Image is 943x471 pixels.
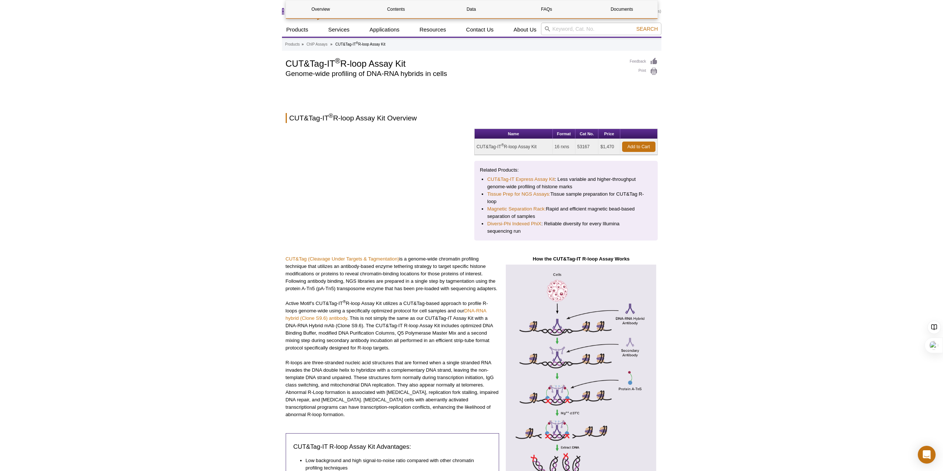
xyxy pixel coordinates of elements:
[501,143,504,147] sup: ®
[512,0,581,18] a: FAQs
[286,0,356,18] a: Overview
[636,26,658,32] span: Search
[575,139,599,155] td: 53167
[335,57,341,65] sup: ®
[622,142,655,152] a: Add to Cart
[487,190,550,198] a: Tissue Prep for NGS Assays:
[553,139,575,155] td: 16 rxns
[331,42,333,46] li: »
[575,129,599,139] th: Cat No.
[286,300,499,352] p: Active Motif’s CUT&Tag-IT R-loop Assay Kit utilizes a CUT&Tag-based approach to profile R-loops g...
[487,205,645,220] li: Rapid and efficient magnetic bead-based separation of samples
[286,255,499,292] p: is a genome-wide chromatin profiling technique that utilizes an antibody-based enzyme tethering s...
[324,23,354,37] a: Services
[480,166,652,174] p: Related Products:
[630,67,658,76] a: Print
[509,23,541,37] a: About Us
[487,176,645,190] li: : Less variable and higher-throughput genome-wide profiling of histone marks
[286,113,658,123] h2: CUT&Tag-IT R-loop Assay Kit Overview
[329,113,333,119] sup: ®
[487,205,546,213] a: Magnetic Separation Rack:
[335,42,385,46] li: CUT&Tag-IT R-loop Assay Kit
[286,70,622,77] h2: Genome-wide profiling of DNA-RNA hybrids in cells
[553,129,575,139] th: Format
[487,220,645,235] li: : Reliable diversity for every Illumina sequencing run
[475,129,553,139] th: Name
[634,26,660,32] button: Search
[475,139,553,155] td: CUT&Tag-IT R-loop Assay Kit
[286,256,399,262] a: CUT&Tag (Cleavage Under Targets & Tagmentation)
[598,129,620,139] th: Price
[356,41,358,45] sup: ®
[365,23,404,37] a: Applications
[286,359,499,418] p: R-loops are three-stranded nucleic acid structures that are formed when a single stranded RNA inv...
[293,442,492,451] h3: CUT&Tag-IT R-loop Assay Kit Advantages:
[302,42,304,46] li: »
[286,57,622,69] h1: CUT&Tag-IT R-loop Assay Kit
[487,176,555,183] a: CUT&Tag-IT Express Assay Kit
[436,0,506,18] a: Data
[918,446,936,464] div: Open Intercom Messenger
[285,41,300,48] a: Products
[541,23,661,35] input: Keyword, Cat. No.
[587,0,657,18] a: Documents
[533,256,630,262] strong: How the CUT&Tag-IT R-loop Assay Works
[487,190,645,205] li: Tissue sample preparation for CUT&Tag R-loop
[306,41,328,48] a: ChIP Assays
[343,299,346,304] sup: ®
[282,23,313,37] a: Products
[415,23,451,37] a: Resources
[630,57,658,66] a: Feedback
[487,220,541,228] a: Diversi-Phi Indexed PhiX
[598,139,620,155] td: $1,470
[462,23,498,37] a: Contact Us
[361,0,431,18] a: Contents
